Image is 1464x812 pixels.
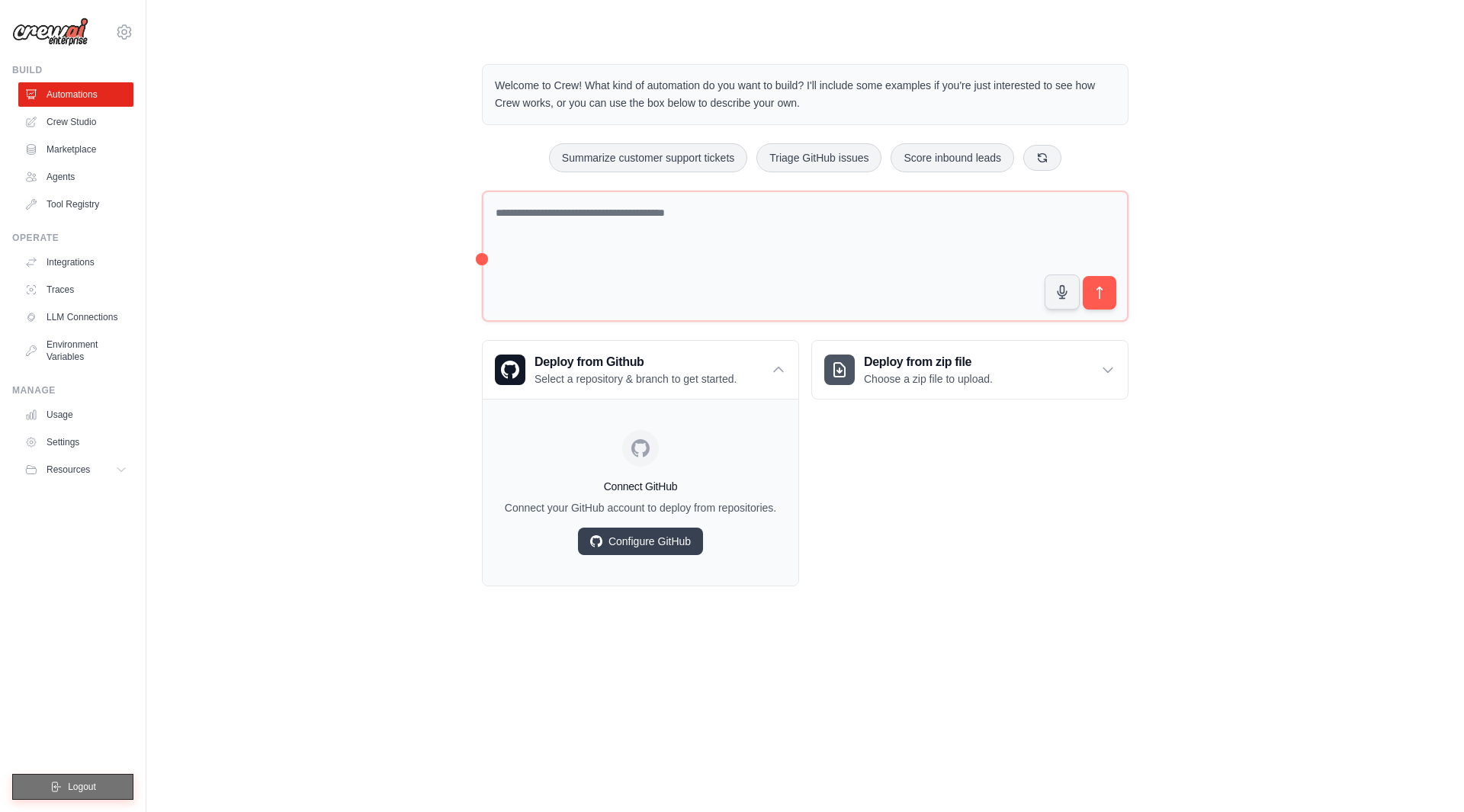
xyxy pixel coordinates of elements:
[495,479,786,494] h4: Connect GitHub
[12,774,133,800] button: Logout
[18,165,133,189] a: Agents
[68,781,96,793] span: Logout
[18,457,133,482] button: Resources
[864,353,993,371] h3: Deploy from zip file
[18,332,133,369] a: Environment Variables
[495,500,786,515] p: Connect your GitHub account to deploy from repositories.
[549,143,747,172] button: Summarize customer support tickets
[864,371,993,387] p: Choose a zip file to upload.
[18,82,133,107] a: Automations
[18,250,133,274] a: Integrations
[18,137,133,162] a: Marketplace
[47,464,90,476] span: Resources
[12,64,133,76] div: Build
[18,403,133,427] a: Usage
[535,353,737,371] h3: Deploy from Github
[12,18,88,47] img: Logo
[18,192,133,217] a: Tool Registry
[12,232,133,244] div: Operate
[18,110,133,134] a: Crew Studio
[18,305,133,329] a: LLM Connections
[18,278,133,302] a: Traces
[756,143,881,172] button: Triage GitHub issues
[495,77,1116,112] p: Welcome to Crew! What kind of automation do you want to build? I'll include some examples if you'...
[18,430,133,454] a: Settings
[891,143,1014,172] button: Score inbound leads
[535,371,737,387] p: Select a repository & branch to get started.
[578,528,703,555] a: Configure GitHub
[12,384,133,396] div: Manage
